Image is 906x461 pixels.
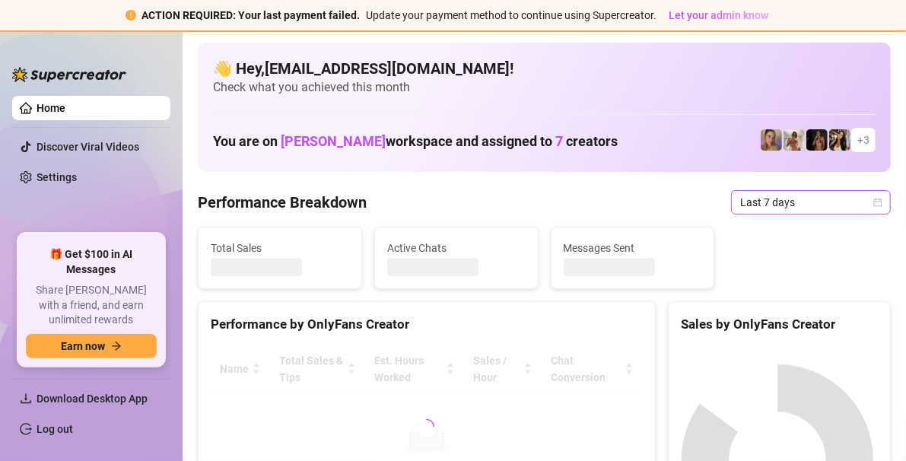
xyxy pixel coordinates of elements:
[37,393,148,405] span: Download Desktop App
[142,9,361,21] strong: ACTION REQUIRED: Your last payment failed.
[213,58,876,79] h4: 👋 Hey, [EMAIL_ADDRESS][DOMAIN_NAME] !
[873,198,882,207] span: calendar
[37,102,65,114] a: Home
[198,192,367,213] h4: Performance Breakdown
[61,340,105,352] span: Earn now
[211,314,643,335] div: Performance by OnlyFans Creator
[37,141,139,153] a: Discover Viral Videos
[37,423,73,435] a: Log out
[419,419,434,434] span: loading
[213,133,618,150] h1: You are on workspace and assigned to creators
[681,314,878,335] div: Sales by OnlyFans Creator
[367,9,657,21] span: Update your payment method to continue using Supercreator.
[829,129,850,151] img: AD
[806,129,828,151] img: D
[663,6,775,24] button: Let your admin know
[555,133,563,149] span: 7
[26,247,157,277] span: 🎁 Get $100 in AI Messages
[26,334,157,358] button: Earn nowarrow-right
[564,240,702,256] span: Messages Sent
[213,79,876,96] span: Check what you achieved this month
[12,67,126,82] img: logo-BBDzfeDw.svg
[669,9,769,21] span: Let your admin know
[740,191,882,214] span: Last 7 days
[387,240,526,256] span: Active Chats
[857,132,869,148] span: + 3
[211,240,349,256] span: Total Sales
[784,129,805,151] img: Green
[761,129,782,151] img: Cherry
[37,171,77,183] a: Settings
[281,133,386,149] span: [PERSON_NAME]
[111,341,122,351] span: arrow-right
[26,283,157,328] span: Share [PERSON_NAME] with a friend, and earn unlimited rewards
[20,393,32,405] span: download
[126,10,136,21] span: exclamation-circle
